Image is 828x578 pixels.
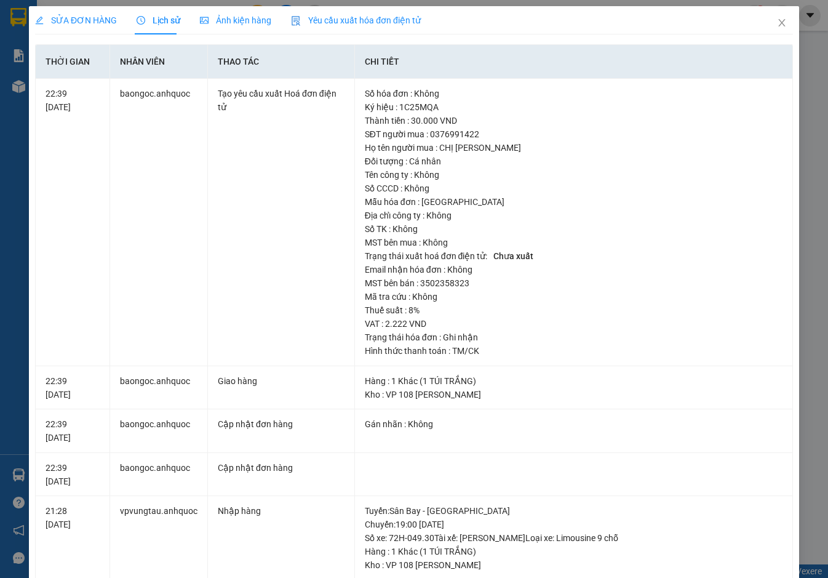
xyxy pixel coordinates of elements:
div: Gán nhãn : Không [365,417,782,431]
div: Ký hiệu : 1C25MQA [365,100,782,114]
div: Cập nhật đơn hàng [218,461,344,475]
div: 22:39 [DATE] [46,87,100,114]
div: Trạng thái hóa đơn : Ghi nhận [365,331,782,344]
div: Hình thức thanh toán : TM/CK [365,344,782,358]
div: Đối tượng : Cá nhân [365,155,782,168]
div: Thành tiền : 30.000 VND [365,114,782,127]
td: baongoc.anhquoc [110,79,208,366]
div: 21:28 [DATE] [46,504,100,531]
span: SỬA ĐƠN HÀNG [35,15,117,25]
div: Giao hàng [218,374,344,388]
span: Yêu cầu xuất hóa đơn điện tử [291,15,421,25]
div: Mẫu hóa đơn : [GEOGRAPHIC_DATA] [365,195,782,209]
span: edit [35,16,44,25]
div: 22:39 [DATE] [46,374,100,401]
div: Số hóa đơn : Không [365,87,782,100]
div: SĐT người mua : 0376991422 [365,127,782,141]
div: 22:39 [DATE] [46,417,100,444]
button: Close [765,6,799,41]
span: picture [200,16,209,25]
td: baongoc.anhquoc [110,453,208,497]
span: Ảnh kiện hàng [200,15,271,25]
div: Tên công ty : Không [365,168,782,182]
div: Kho : VP 108 [PERSON_NAME] [365,558,782,572]
div: Tạo yêu cầu xuất Hoá đơn điện tử [218,87,344,114]
td: baongoc.anhquoc [110,409,208,453]
div: Số CCCD : Không [365,182,782,195]
div: Kho : VP 108 [PERSON_NAME] [365,388,782,401]
div: MST bên bán : 3502358323 [365,276,782,290]
span: close [777,18,787,28]
div: Họ tên người mua : CHỊ [PERSON_NAME] [365,141,782,155]
td: baongoc.anhquoc [110,366,208,410]
span: clock-circle [137,16,145,25]
div: VAT : 2.222 VND [365,317,782,331]
div: Trạng thái xuất hoá đơn điện tử : [365,249,782,263]
th: Chi tiết [355,45,793,79]
span: Chưa xuất [489,250,538,262]
div: Địa chỉ công ty : Không [365,209,782,222]
div: Email nhận hóa đơn : Không [365,263,782,276]
th: Nhân viên [110,45,208,79]
div: Nhập hàng [218,504,344,518]
th: Thao tác [208,45,355,79]
div: MST bên mua : Không [365,236,782,249]
div: Hàng : 1 Khác (1 TÚI TRẮNG) [365,545,782,558]
div: Số TK : Không [365,222,782,236]
div: Tuyến : Sân Bay - [GEOGRAPHIC_DATA] Chuyến: 19:00 [DATE] Số xe: 72H-049.30 Tài xế: [PERSON_NAME] ... [365,504,782,545]
div: Cập nhật đơn hàng [218,417,344,431]
div: Mã tra cứu : Không [365,290,782,303]
span: Lịch sử [137,15,180,25]
div: Hàng : 1 Khác (1 TÚI TRẮNG) [365,374,782,388]
th: Thời gian [36,45,110,79]
img: icon [291,16,301,26]
div: Thuế suất : 8% [365,303,782,317]
div: 22:39 [DATE] [46,461,100,488]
